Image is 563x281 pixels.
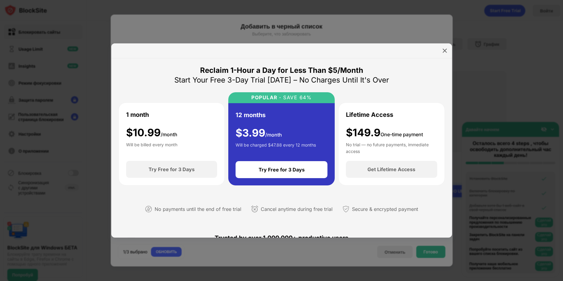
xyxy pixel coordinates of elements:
div: No payments until the end of free trial [155,205,241,214]
div: Start Your Free 3-Day Trial [DATE] – No Charges Until It's Over [174,75,389,85]
div: 1 month [126,110,149,119]
div: Secure & encrypted payment [352,205,418,214]
div: Trusted by over 1,000,000+ productive users [119,223,445,252]
div: POPULAR · [251,95,281,100]
div: SAVE 64% [281,95,312,100]
div: Get Lifetime Access [367,166,415,172]
div: No trial — no future payments, immediate access [346,141,437,154]
div: $149.9 [346,127,423,139]
img: not-paying [145,205,152,213]
div: 12 months [236,110,266,120]
div: $ 3.99 [236,127,282,139]
span: /month [161,131,177,137]
div: Lifetime Access [346,110,393,119]
div: Reclaim 1-Hour a Day for Less Than $5/Month [200,66,363,75]
span: One-time payment [380,131,423,137]
img: secured-payment [342,205,350,213]
div: Will be billed every month [126,141,177,154]
div: Try Free for 3 Days [259,167,305,173]
span: /month [265,132,282,138]
img: cancel-anytime [251,205,258,213]
div: Will be charged $47.88 every 12 months [236,142,316,154]
div: Try Free for 3 Days [149,166,195,172]
div: Cancel anytime during free trial [261,205,333,214]
div: $ 10.99 [126,127,177,139]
